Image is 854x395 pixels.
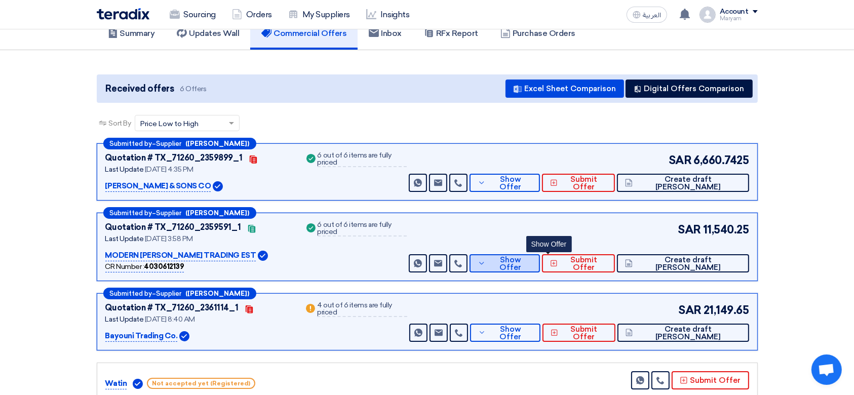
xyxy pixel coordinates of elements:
div: – [103,138,256,149]
button: Show Offer [470,174,540,192]
button: Submit Offer [672,371,749,389]
button: Show Offer [470,254,540,272]
span: 21,149.65 [704,302,749,319]
a: Sourcing [162,4,224,26]
span: SAR [678,302,702,319]
h5: Summary [108,28,155,38]
div: Quotation # TX_71260_2361114_1 [105,302,239,314]
span: Show Offer [488,326,532,341]
img: Verified Account [133,379,143,389]
button: Submit Offer [542,174,615,192]
span: Supplier [157,210,182,216]
div: Maryam [720,16,758,21]
span: Show Offer [488,256,532,271]
a: Open chat [811,354,842,385]
div: 6 out of 6 items are fully priced [318,152,407,167]
span: Last Update [105,315,144,324]
div: 4 out of 6 items are fully priced [317,302,407,317]
div: – [103,207,256,219]
span: Not accepted yet (Registered) [147,378,255,389]
button: Create draft [PERSON_NAME] [617,254,749,272]
span: Submitted by [110,140,152,147]
h5: Updates Wall [177,28,239,38]
a: Purchase Orders [489,17,587,50]
span: [DATE] 3:58 PM [145,234,193,243]
a: RFx Report [413,17,489,50]
span: Submit Offer [561,326,607,341]
a: My Suppliers [280,4,358,26]
a: Updates Wall [166,17,250,50]
a: Inbox [358,17,413,50]
button: Create draft [PERSON_NAME] [617,174,749,192]
span: Submitted by [110,210,152,216]
img: profile_test.png [700,7,716,23]
b: 4030612139 [144,262,184,271]
span: Submit Offer [560,176,607,191]
div: Quotation # TX_71260_2359591_1 [105,221,241,233]
span: العربية [643,12,661,19]
p: Watin [105,378,127,390]
span: Last Update [105,165,144,174]
b: ([PERSON_NAME]) [186,210,250,216]
span: [DATE] 4:35 PM [145,165,193,174]
h5: RFx Report [424,28,478,38]
h5: Inbox [369,28,402,38]
div: 6 out of 6 items are fully priced [318,221,407,236]
img: Verified Account [258,251,268,261]
a: Summary [97,17,166,50]
div: Quotation # TX_71260_2359899_1 [105,152,243,164]
a: Orders [224,4,280,26]
a: Commercial Offers [250,17,358,50]
img: Teradix logo [97,8,149,20]
div: CR Number : [105,261,184,272]
h5: Commercial Offers [261,28,346,38]
span: Last Update [105,234,144,243]
span: [DATE] 8:40 AM [145,315,195,324]
span: Create draft [PERSON_NAME] [635,256,741,271]
b: ([PERSON_NAME]) [186,290,250,297]
span: Create draft [PERSON_NAME] [635,176,741,191]
button: Submit Offer [542,324,615,342]
a: Insights [358,4,417,26]
button: العربية [627,7,667,23]
button: Digital Offers Comparison [626,80,753,98]
p: [PERSON_NAME] & SONS CO [105,180,211,192]
img: Verified Account [213,181,223,191]
span: SAR [669,152,692,169]
button: Excel Sheet Comparison [506,80,624,98]
span: 6 Offers [180,84,206,94]
span: Submitted by [110,290,152,297]
span: Show Offer [488,176,532,191]
span: Received offers [106,82,174,96]
p: Bayouni Trading Co. [105,330,178,342]
span: Submit Offer [560,256,607,271]
button: Submit Offer [542,254,615,272]
div: Show Offer [526,236,572,252]
span: SAR [678,221,701,238]
div: – [103,288,256,299]
span: 6,660.7425 [693,152,749,169]
span: Supplier [157,140,182,147]
span: Price Low to High [140,118,199,129]
span: Sort By [109,118,131,129]
div: Account [720,8,749,16]
b: ([PERSON_NAME]) [186,140,250,147]
span: Supplier [157,290,182,297]
h5: Purchase Orders [500,28,575,38]
img: Verified Account [179,331,189,341]
button: Show Offer [470,324,540,342]
span: 11,540.25 [703,221,749,238]
span: Create draft [PERSON_NAME] [635,326,741,341]
p: MODERN [PERSON_NAME] TRADING EST [105,250,256,262]
button: Create draft [PERSON_NAME] [617,324,749,342]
